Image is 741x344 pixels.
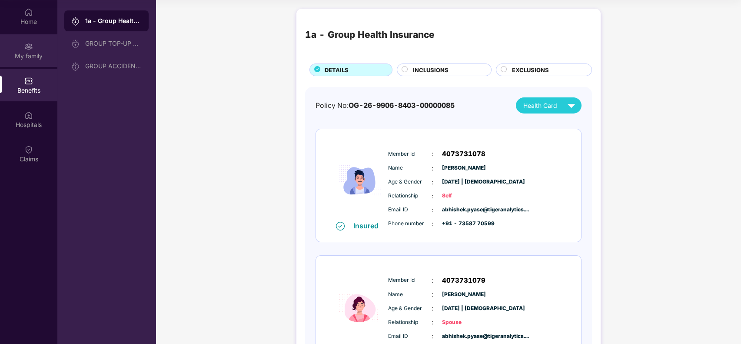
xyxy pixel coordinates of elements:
span: : [432,205,433,215]
span: [PERSON_NAME] [442,291,485,299]
span: Name [388,291,432,299]
span: EXCLUSIONS [512,66,549,74]
span: : [432,317,433,327]
div: 1a - Group Health Insurance [85,17,142,25]
span: INCLUSIONS [413,66,449,74]
span: Age & Gender [388,178,432,186]
div: GROUP ACCIDENTAL INSURANCE [85,63,142,70]
span: +91 - 73587 70599 [442,220,485,228]
span: : [432,219,433,229]
img: svg+xml;base64,PHN2ZyBpZD0iQ2xhaW0iIHhtbG5zPSJodHRwOi8vd3d3LnczLm9yZy8yMDAwL3N2ZyIgd2lkdGg9IjIwIi... [24,145,33,154]
span: : [432,191,433,201]
span: : [432,304,433,313]
span: 4073731079 [442,275,485,286]
span: : [432,290,433,299]
span: [PERSON_NAME] [442,164,485,172]
img: icon [334,140,386,221]
span: OG-26-9906-8403-00000085 [349,101,455,110]
span: : [432,331,433,341]
span: 4073731078 [442,149,485,159]
span: Phone number [388,220,432,228]
img: svg+xml;base64,PHN2ZyBpZD0iSG9zcGl0YWxzIiB4bWxucz0iaHR0cDovL3d3dy53My5vcmcvMjAwMC9zdmciIHdpZHRoPS... [24,111,33,120]
img: svg+xml;base64,PHN2ZyBpZD0iQmVuZWZpdHMiIHhtbG5zPSJodHRwOi8vd3d3LnczLm9yZy8yMDAwL3N2ZyIgd2lkdGg9Ij... [24,77,33,85]
img: svg+xml;base64,PHN2ZyB4bWxucz0iaHR0cDovL3d3dy53My5vcmcvMjAwMC9zdmciIHdpZHRoPSIxNiIgaGVpZ2h0PSIxNi... [336,222,345,230]
span: : [432,164,433,173]
span: Member Id [388,276,432,284]
img: svg+xml;base64,PHN2ZyB3aWR0aD0iMjAiIGhlaWdodD0iMjAiIHZpZXdCb3g9IjAgMCAyMCAyMCIgZmlsbD0ibm9uZSIgeG... [24,42,33,51]
span: : [432,149,433,159]
span: Email ID [388,332,432,341]
div: 1a - Group Health Insurance [305,28,435,42]
span: DETAILS [325,66,349,74]
img: svg+xml;base64,PHN2ZyB3aWR0aD0iMjAiIGhlaWdodD0iMjAiIHZpZXdCb3g9IjAgMCAyMCAyMCIgZmlsbD0ibm9uZSIgeG... [71,62,80,71]
div: Policy No: [316,100,455,111]
span: Spouse [442,318,485,327]
span: Health Card [523,101,557,110]
button: Health Card [516,97,582,114]
span: [DATE] | [DEMOGRAPHIC_DATA] [442,304,485,313]
img: svg+xml;base64,PHN2ZyB3aWR0aD0iMjAiIGhlaWdodD0iMjAiIHZpZXdCb3g9IjAgMCAyMCAyMCIgZmlsbD0ibm9uZSIgeG... [71,17,80,26]
img: svg+xml;base64,PHN2ZyBpZD0iSG9tZSIgeG1sbnM9Imh0dHA6Ly93d3cudzMub3JnLzIwMDAvc3ZnIiB3aWR0aD0iMjAiIG... [24,8,33,17]
span: Relationship [388,192,432,200]
span: [DATE] | [DEMOGRAPHIC_DATA] [442,178,485,186]
span: Self [442,192,485,200]
span: abhishek.pyase@tigeranalytics.... [442,332,485,341]
img: svg+xml;base64,PHN2ZyB4bWxucz0iaHR0cDovL3d3dy53My5vcmcvMjAwMC9zdmciIHZpZXdCb3g9IjAgMCAyNCAyNCIgd2... [564,98,579,113]
div: GROUP TOP-UP POLICY [85,40,142,47]
span: Member Id [388,150,432,158]
span: Name [388,164,432,172]
span: Relationship [388,318,432,327]
span: Email ID [388,206,432,214]
span: : [432,276,433,285]
span: Age & Gender [388,304,432,313]
div: Insured [353,221,384,230]
img: svg+xml;base64,PHN2ZyB3aWR0aD0iMjAiIGhlaWdodD0iMjAiIHZpZXdCb3g9IjAgMCAyMCAyMCIgZmlsbD0ibm9uZSIgeG... [71,40,80,48]
span: abhishek.pyase@tigeranalytics.... [442,206,485,214]
span: : [432,177,433,187]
